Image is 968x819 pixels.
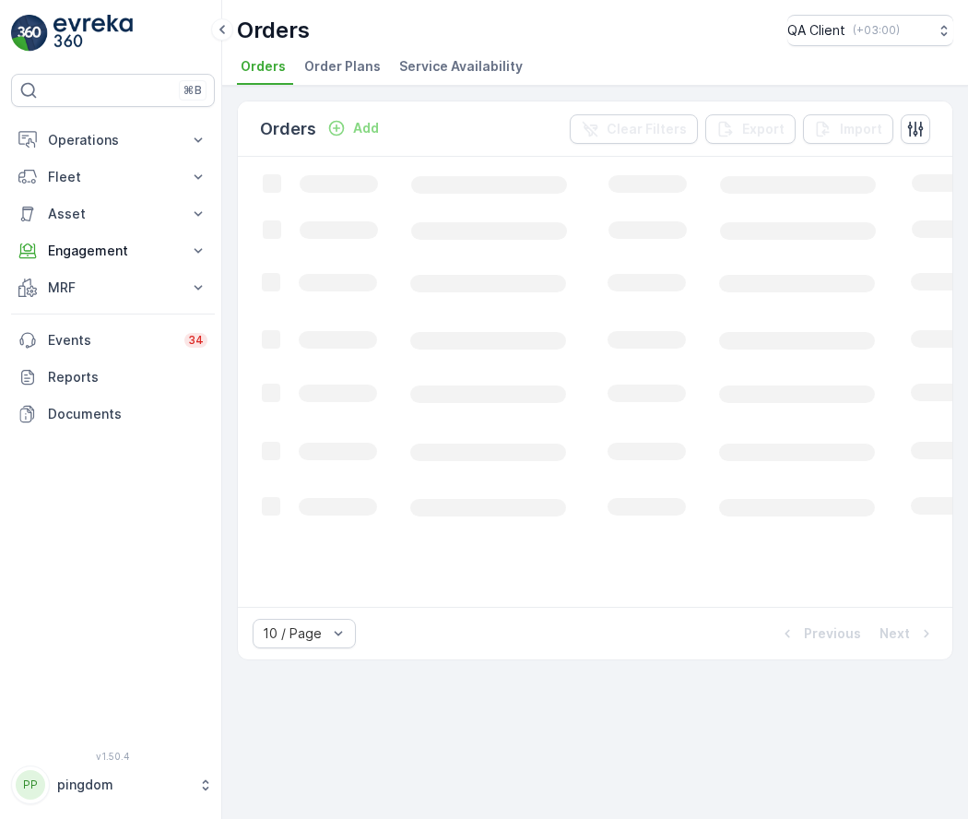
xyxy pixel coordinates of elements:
[48,168,178,186] p: Fleet
[11,232,215,269] button: Engagement
[48,242,178,260] p: Engagement
[787,15,953,46] button: QA Client(+03:00)
[11,359,215,396] a: Reports
[803,114,893,144] button: Import
[878,623,938,645] button: Next
[705,114,796,144] button: Export
[840,120,882,138] p: Import
[48,205,178,223] p: Asset
[853,23,900,38] p: ( +03:00 )
[48,368,207,386] p: Reports
[11,159,215,196] button: Fleet
[48,279,178,297] p: MRF
[260,116,316,142] p: Orders
[11,751,215,762] span: v 1.50.4
[48,405,207,423] p: Documents
[53,15,133,52] img: logo_light-DOdMpM7g.png
[353,119,379,137] p: Add
[399,57,523,76] span: Service Availability
[11,269,215,306] button: MRF
[48,131,178,149] p: Operations
[241,57,286,76] span: Orders
[776,623,863,645] button: Previous
[742,120,785,138] p: Export
[237,16,310,45] p: Orders
[304,57,381,76] span: Order Plans
[11,196,215,232] button: Asset
[16,770,45,800] div: PP
[11,766,215,804] button: PPpingdom
[570,114,698,144] button: Clear Filters
[183,83,202,98] p: ⌘B
[57,776,189,794] p: pingdom
[188,333,204,348] p: 34
[11,122,215,159] button: Operations
[879,624,910,643] p: Next
[11,15,48,52] img: logo
[804,624,861,643] p: Previous
[787,21,845,40] p: QA Client
[11,396,215,433] a: Documents
[320,117,386,139] button: Add
[48,331,173,350] p: Events
[11,322,215,359] a: Events34
[607,120,687,138] p: Clear Filters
